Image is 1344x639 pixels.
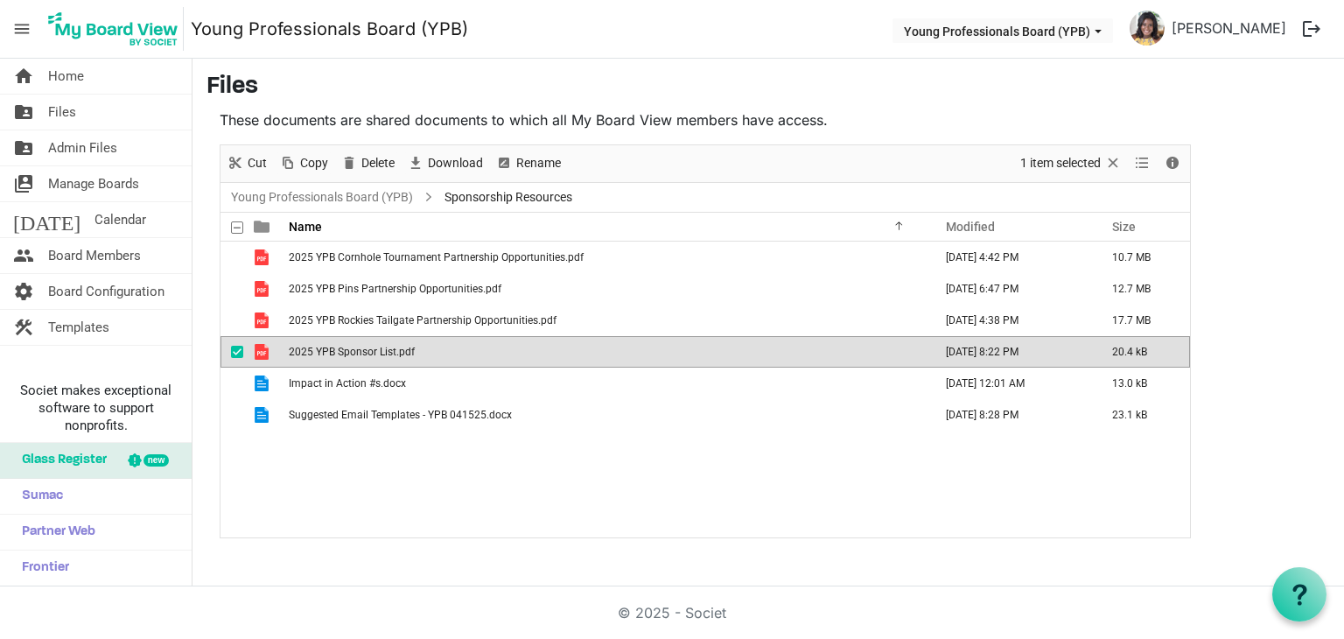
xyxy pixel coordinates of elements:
span: Partner Web [13,515,95,550]
span: construction [13,310,34,345]
button: Download [404,152,486,174]
span: Download [426,152,485,174]
a: Young Professionals Board (YPB) [227,186,416,208]
button: Young Professionals Board (YPB) dropdownbutton [892,18,1113,43]
td: 2025 YPB Rockies Tailgate Partnership Opportunities.pdf is template cell column header Name [283,305,927,336]
td: is template cell column header type [243,305,283,336]
td: February 06, 2025 8:22 PM column header Modified [927,336,1094,368]
td: April 14, 2025 4:38 PM column header Modified [927,305,1094,336]
td: is template cell column header type [243,273,283,305]
td: 2025 YPB Cornhole Tournament Partnership Opportunities.pdf is template cell column header Name [283,242,927,273]
div: Download [401,145,489,182]
span: 2025 YPB Cornhole Tournament Partnership Opportunities.pdf [289,251,584,263]
span: Delete [360,152,396,174]
a: © 2025 - Societ [618,604,726,621]
a: Young Professionals Board (YPB) [191,11,468,46]
div: Details [1158,145,1187,182]
img: My Board View Logo [43,7,184,51]
div: new [143,454,169,467]
span: [DATE] [13,202,80,237]
button: View dropdownbutton [1131,152,1152,174]
td: Suggested Email Templates - YPB 041525.docx is template cell column header Name [283,399,927,431]
span: Sumac [13,479,63,514]
td: is template cell column header type [243,399,283,431]
td: April 15, 2025 8:28 PM column header Modified [927,399,1094,431]
td: 12.7 MB is template cell column header Size [1094,273,1190,305]
td: Impact in Action #s.docx is template cell column header Name [283,368,927,399]
span: Glass Register [13,443,107,478]
span: Home [48,59,84,94]
button: logout [1293,11,1330,47]
a: [PERSON_NAME] [1165,11,1293,46]
span: Calendar [94,202,146,237]
span: Sponsorship Resources [441,186,576,208]
span: Admin Files [48,130,117,165]
span: 1 item selected [1018,152,1102,174]
button: Selection [1018,152,1125,174]
td: checkbox [220,273,243,305]
td: 2025 YPB Sponsor List.pdf is template cell column header Name [283,336,927,368]
span: settings [13,274,34,309]
td: 23.1 kB is template cell column header Size [1094,399,1190,431]
div: Rename [489,145,567,182]
span: folder_shared [13,95,34,130]
span: Manage Boards [48,166,139,201]
td: 20.4 kB is template cell column header Size [1094,336,1190,368]
span: Files [48,95,76,130]
div: Copy [273,145,334,182]
td: is template cell column header type [243,336,283,368]
td: is template cell column header type [243,242,283,273]
td: 10.7 MB is template cell column header Size [1094,242,1190,273]
img: u9Y5O1pUc0y51oGeRtVI-9frPG6KMEVbzHC8MeENKAKdjB1JqSJnhH-50pz37yA7_DWf4RPgSjFOaghI3U55PQ_thumb.png [1130,11,1165,46]
button: Copy [276,152,332,174]
p: These documents are shared documents to which all My Board View members have access. [220,109,1191,130]
td: 13.0 kB is template cell column header Size [1094,368,1190,399]
span: Frontier [13,551,69,586]
span: folder_shared [13,130,34,165]
div: View [1128,145,1158,182]
span: home [13,59,34,94]
button: Details [1161,152,1185,174]
div: Clear selection [1014,145,1128,182]
span: Copy [298,152,330,174]
div: Cut [220,145,273,182]
td: is template cell column header type [243,368,283,399]
span: Impact in Action #s.docx [289,377,406,390]
td: checkbox [220,242,243,273]
td: 2025 YPB Pins Partnership Opportunities.pdf is template cell column header Name [283,273,927,305]
span: menu [5,12,38,46]
span: Suggested Email Templates - YPB 041525.docx [289,409,512,421]
span: 2025 YPB Pins Partnership Opportunities.pdf [289,283,501,295]
td: checkbox [220,399,243,431]
td: checkbox [220,368,243,399]
span: Name [289,220,322,234]
a: My Board View Logo [43,7,191,51]
span: Societ makes exceptional software to support nonprofits. [8,382,184,434]
span: Board Members [48,238,141,273]
td: checkbox [220,336,243,368]
td: February 05, 2025 12:01 AM column header Modified [927,368,1094,399]
span: Modified [946,220,995,234]
span: Rename [514,152,563,174]
div: Delete [334,145,401,182]
span: people [13,238,34,273]
span: 2025 YPB Sponsor List.pdf [289,346,415,358]
button: Rename [493,152,564,174]
span: Size [1112,220,1136,234]
span: 2025 YPB Rockies Tailgate Partnership Opportunities.pdf [289,314,556,327]
td: April 10, 2025 4:42 PM column header Modified [927,242,1094,273]
span: Templates [48,310,109,345]
span: Board Configuration [48,274,164,309]
td: 17.7 MB is template cell column header Size [1094,305,1190,336]
td: checkbox [220,305,243,336]
td: February 26, 2025 6:47 PM column header Modified [927,273,1094,305]
span: switch_account [13,166,34,201]
span: Cut [246,152,269,174]
button: Delete [338,152,398,174]
h3: Files [206,73,1330,102]
button: Cut [224,152,270,174]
